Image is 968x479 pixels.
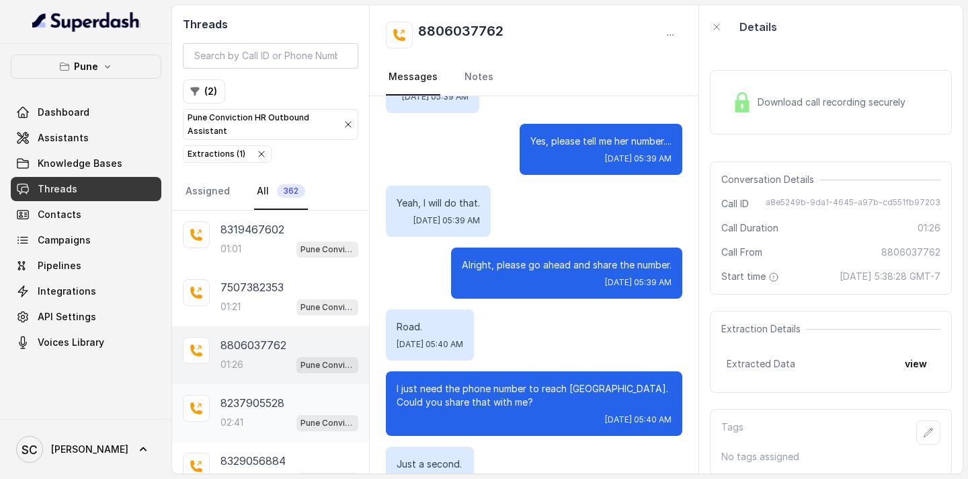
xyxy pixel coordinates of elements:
[300,243,354,256] p: Pune Conviction HR Outbound Assistant
[721,420,743,445] p: Tags
[300,359,354,372] p: Pune Conviction HR Outbound Assistant
[721,221,778,235] span: Call Duration
[530,135,672,148] p: Yes, please tell me her number....
[188,111,332,138] p: Pune Conviction HR Outbound Assistant
[220,416,243,429] p: 02:41
[183,43,358,69] input: Search by Call ID or Phone Number
[220,300,241,314] p: 01:21
[11,126,161,150] a: Assistants
[721,197,749,211] span: Call ID
[727,357,795,371] span: Extracted Data
[413,215,480,226] span: [DATE] 05:39 AM
[220,221,284,237] p: 8319467602
[38,157,122,170] span: Knowledge Bases
[605,277,672,288] span: [DATE] 05:39 AM
[397,457,463,471] p: Just a second.
[220,337,286,353] p: 8806037762
[386,59,682,96] nav: Tabs
[38,285,96,298] span: Integrations
[758,96,911,109] span: Download call recording securely
[721,322,806,336] span: Extraction Details
[11,202,161,227] a: Contacts
[220,453,286,469] p: 8329056884
[38,259,81,272] span: Pipelines
[183,109,358,140] button: Pune Conviction HR Outbound Assistant
[605,153,672,164] span: [DATE] 05:39 AM
[766,197,940,211] span: a8e5249b-9da1-4645-a97b-cd551fb97203
[254,174,308,210] a: All362
[22,443,38,457] text: SC
[462,258,672,272] p: Alright, please go ahead and share the number.
[397,382,672,409] p: I just need the phone number to reach [GEOGRAPHIC_DATA]. Could you share that with me?
[11,100,161,124] a: Dashboard
[386,59,440,96] a: Messages
[11,330,161,355] a: Voices Library
[277,184,305,198] span: 362
[183,174,358,210] nav: Tabs
[418,22,503,48] h2: 8806037762
[11,54,161,79] button: Pune
[183,174,233,210] a: Assigned
[11,305,161,329] a: API Settings
[183,16,358,32] h2: Threads
[11,177,161,201] a: Threads
[840,270,940,283] span: [DATE] 5:38:28 GMT-7
[881,246,940,259] span: 8806037762
[38,182,77,196] span: Threads
[397,196,480,210] p: Yeah, I will do that.
[605,414,672,425] span: [DATE] 05:40 AM
[721,246,762,259] span: Call From
[721,173,819,186] span: Conversation Details
[721,450,940,464] p: No tags assigned
[897,352,935,376] button: view
[38,233,91,247] span: Campaigns
[183,79,225,104] button: (2)
[38,131,89,145] span: Assistants
[11,431,161,468] a: [PERSON_NAME]
[402,91,469,102] span: [DATE] 05:39 AM
[220,242,241,256] p: 01:01
[397,320,463,334] p: Road.
[220,358,243,371] p: 01:26
[11,254,161,278] a: Pipelines
[732,92,752,112] img: Lock Icon
[462,59,496,96] a: Notes
[397,339,463,350] span: [DATE] 05:40 AM
[32,11,140,32] img: light.svg
[11,151,161,176] a: Knowledge Bases
[11,279,161,303] a: Integrations
[11,228,161,252] a: Campaigns
[74,59,98,75] p: Pune
[300,416,354,430] p: Pune Conviction HR Outbound Assistant
[721,270,782,283] span: Start time
[220,395,284,411] p: 8237905528
[188,147,245,161] div: Extractions ( 1 )
[38,336,104,349] span: Voices Library
[38,106,89,119] span: Dashboard
[183,145,272,163] button: Extractions (1)
[38,208,81,221] span: Contacts
[739,19,777,35] p: Details
[51,443,128,456] span: [PERSON_NAME]
[220,279,284,295] p: 7507382353
[918,221,940,235] span: 01:26
[38,310,96,324] span: API Settings
[300,301,354,314] p: Pune Conviction HR Outbound Assistant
